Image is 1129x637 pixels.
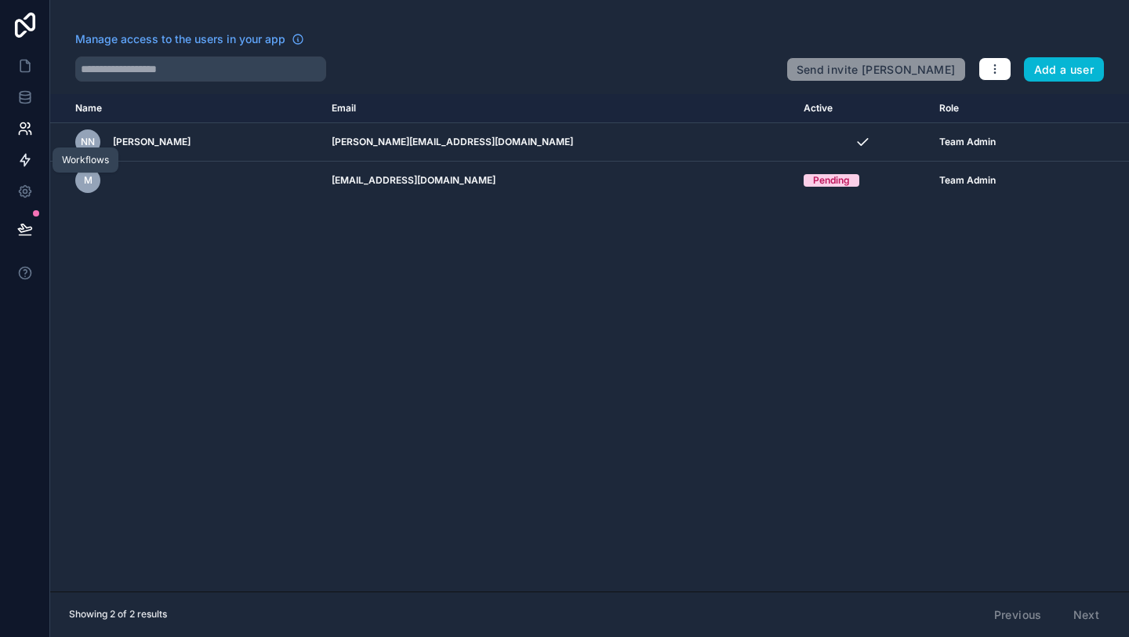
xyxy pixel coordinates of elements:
td: [PERSON_NAME][EMAIL_ADDRESS][DOMAIN_NAME] [322,123,795,162]
td: [EMAIL_ADDRESS][DOMAIN_NAME] [322,162,795,200]
span: Manage access to the users in your app [75,31,285,47]
span: Showing 2 of 2 results [69,608,167,621]
span: nn [81,136,95,148]
th: Role [930,94,1066,123]
th: Email [322,94,795,123]
div: scrollable content [50,94,1129,591]
th: Active [794,94,929,123]
th: Name [50,94,322,123]
div: Workflows [62,154,109,166]
span: Team Admin [939,174,996,187]
span: m [84,174,93,187]
div: Pending [813,174,850,187]
span: Team Admin [939,136,996,148]
button: Add a user [1024,57,1105,82]
span: [PERSON_NAME] [113,136,191,148]
a: Manage access to the users in your app [75,31,304,47]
